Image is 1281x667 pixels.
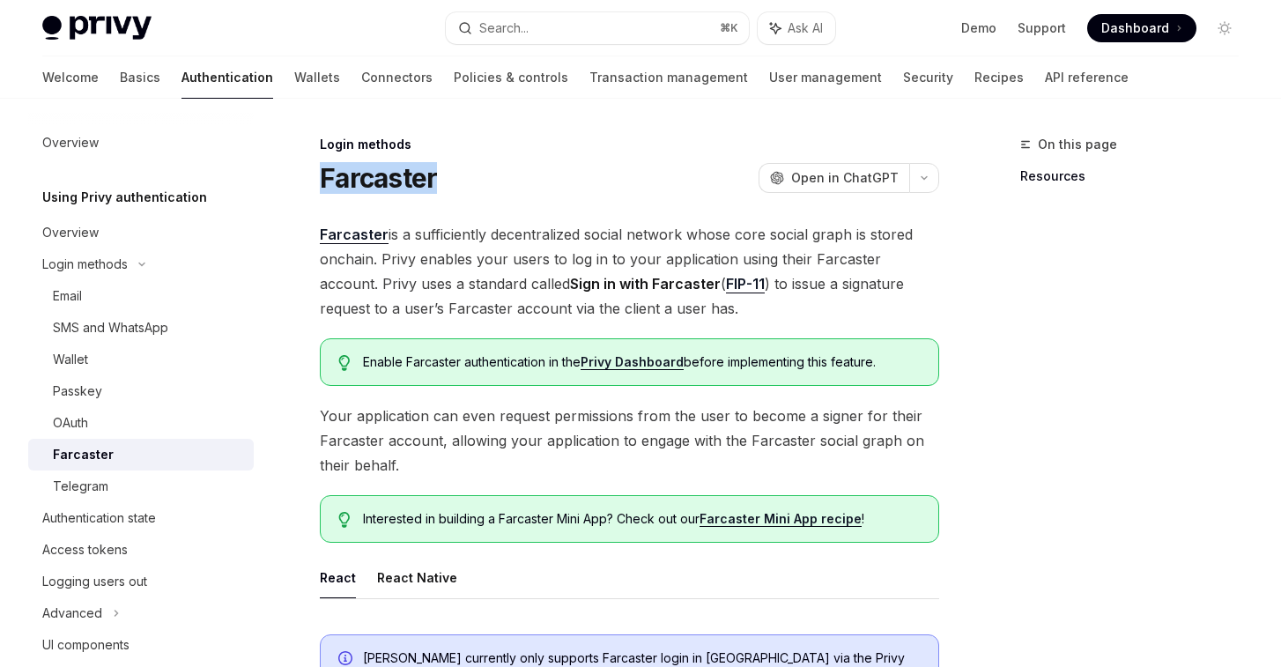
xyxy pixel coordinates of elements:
div: OAuth [53,412,88,434]
span: Open in ChatGPT [791,169,899,187]
a: User management [769,56,882,99]
a: Farcaster [28,439,254,471]
a: Support [1018,19,1066,37]
a: Dashboard [1087,14,1196,42]
div: Login methods [42,254,128,275]
a: Basics [120,56,160,99]
span: ⌘ K [720,21,738,35]
div: Overview [42,222,99,243]
strong: Sign in with Farcaster [570,275,721,293]
span: Dashboard [1101,19,1169,37]
a: Farcaster Mini App recipe [700,511,862,527]
div: Access tokens [42,539,128,560]
a: Email [28,280,254,312]
a: Wallets [294,56,340,99]
span: Enable Farcaster authentication in the before implementing this feature. [363,353,921,371]
span: On this page [1038,134,1117,155]
a: Connectors [361,56,433,99]
a: Welcome [42,56,99,99]
a: Policies & controls [454,56,568,99]
div: Farcaster [53,444,114,465]
a: FIP-11 [726,275,765,293]
button: React Native [377,557,457,598]
h1: Farcaster [320,162,437,194]
a: Authentication state [28,502,254,534]
a: Farcaster [320,226,389,244]
div: Advanced [42,603,102,624]
a: Authentication [181,56,273,99]
div: Email [53,285,82,307]
h5: Using Privy authentication [42,187,207,208]
span: Ask AI [788,19,823,37]
a: Overview [28,217,254,248]
div: UI components [42,634,130,656]
a: Security [903,56,953,99]
a: Demo [961,19,996,37]
svg: Tip [338,355,351,371]
button: Ask AI [758,12,835,44]
div: SMS and WhatsApp [53,317,168,338]
a: Overview [28,127,254,159]
a: UI components [28,629,254,661]
div: Telegram [53,476,108,497]
a: API reference [1045,56,1129,99]
div: Logging users out [42,571,147,592]
div: Search... [479,18,529,39]
div: Authentication state [42,508,156,529]
a: Access tokens [28,534,254,566]
button: React [320,557,356,598]
a: Passkey [28,375,254,407]
strong: Farcaster [320,226,389,243]
div: Passkey [53,381,102,402]
button: Search...⌘K [446,12,749,44]
span: Interested in building a Farcaster Mini App? Check out our ! [363,510,921,528]
a: Logging users out [28,566,254,597]
button: Open in ChatGPT [759,163,909,193]
button: Toggle dark mode [1211,14,1239,42]
svg: Tip [338,512,351,528]
a: Telegram [28,471,254,502]
a: Recipes [974,56,1024,99]
a: OAuth [28,407,254,439]
a: Transaction management [589,56,748,99]
div: Overview [42,132,99,153]
a: SMS and WhatsApp [28,312,254,344]
a: Wallet [28,344,254,375]
span: is a sufficiently decentralized social network whose core social graph is stored onchain. Privy e... [320,222,939,321]
div: Wallet [53,349,88,370]
div: Login methods [320,136,939,153]
img: light logo [42,16,152,41]
span: Your application can even request permissions from the user to become a signer for their Farcaste... [320,404,939,478]
a: Privy Dashboard [581,354,684,370]
a: Resources [1020,162,1253,190]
